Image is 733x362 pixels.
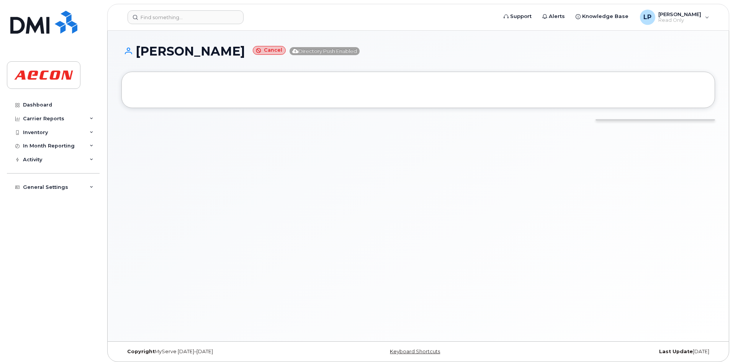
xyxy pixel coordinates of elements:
[517,349,715,355] div: [DATE]
[121,349,319,355] div: MyServe [DATE]–[DATE]
[127,349,155,354] strong: Copyright
[659,349,693,354] strong: Last Update
[390,349,440,354] a: Keyboard Shortcuts
[253,46,286,55] small: Cancel
[290,47,360,55] span: Directory Push Enabled
[121,44,715,58] h1: [PERSON_NAME]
